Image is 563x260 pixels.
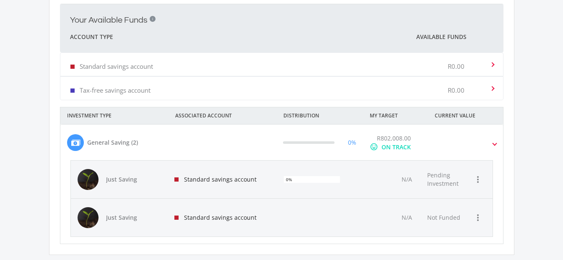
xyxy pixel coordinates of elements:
[381,143,411,151] div: ON TRACK
[87,138,138,147] div: General Saving (2)
[448,62,464,70] p: R0.00
[80,86,150,94] p: Tax-free savings account
[427,171,459,187] span: Pending Investment
[60,107,169,124] div: INVESTMENT TYPE
[470,209,486,226] button: more_vert
[377,134,411,142] span: R802,008.00
[60,52,503,100] div: Your Available Funds i Account Type Available Funds
[60,4,503,52] mat-expansion-panel-header: Your Available Funds i Account Type Available Funds
[370,143,378,151] i: mood
[416,33,466,41] span: Available Funds
[60,160,503,244] div: General Saving (2) 0% R802,008.00 mood ON TRACK
[70,32,113,42] span: Account Type
[169,107,277,124] div: ASSOCIATED ACCOUNT
[106,213,165,222] span: Just Saving
[363,107,428,124] div: MY TARGET
[473,174,483,185] i: more_vert
[473,213,483,223] i: more_vert
[168,199,278,237] div: Standard savings account
[427,213,460,221] span: Not Funded
[284,175,292,184] div: 0%
[60,53,503,76] mat-expansion-panel-header: Standard savings account R0.00
[470,171,486,188] button: more_vert
[277,107,363,124] div: DISTRIBUTION
[106,175,165,184] span: Just Saving
[70,15,148,25] h2: Your Available Funds
[448,86,464,94] p: R0.00
[80,62,153,70] p: Standard savings account
[60,125,503,160] mat-expansion-panel-header: General Saving (2) 0% R802,008.00 mood ON TRACK
[150,16,156,22] div: i
[168,161,278,198] div: Standard savings account
[428,107,514,124] div: CURRENT VALUE
[348,138,356,147] div: 0%
[402,213,412,221] span: N/A
[402,175,412,183] span: N/A
[60,77,503,100] mat-expansion-panel-header: Tax-free savings account R0.00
